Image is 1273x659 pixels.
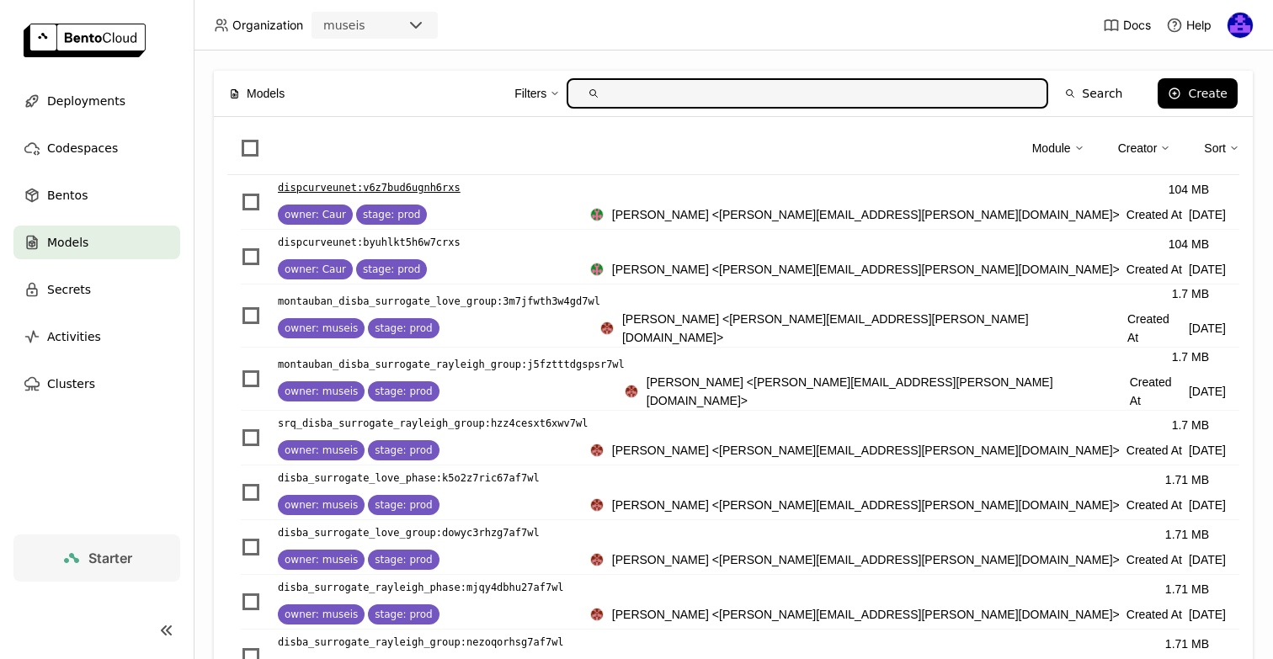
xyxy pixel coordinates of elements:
[13,367,180,401] a: Clusters
[285,385,358,398] span: owner: museis
[1172,348,1209,366] div: 1.7 MB
[227,348,1239,411] li: List item
[612,605,1120,624] span: [PERSON_NAME] <[PERSON_NAME][EMAIL_ADDRESS][PERSON_NAME][DOMAIN_NAME]>
[514,76,560,111] div: Filters
[247,84,285,103] span: Models
[227,284,1239,348] li: List item
[278,293,600,310] a: montauban_disba_surrogate_love_group:3m7jfwth3w4gd7wl
[278,524,540,541] p: disba_surrogate_love_group : dowyc3rhzg7af7wl
[591,499,603,511] img: Stephen Mosher
[600,310,1226,347] div: Created At
[278,470,590,486] a: disba_surrogate_love_phase:k5o2z7ric67af7wl
[1189,605,1226,624] span: [DATE]
[1189,550,1226,569] span: [DATE]
[1228,13,1253,38] img: Maher Nasr
[227,575,1239,630] li: List item
[590,605,1226,624] div: Created At
[375,608,432,621] span: stage: prod
[1189,205,1226,224] span: [DATE]
[375,498,432,512] span: stage: prod
[1165,635,1209,653] div: 1.71 MB
[1172,284,1209,303] div: 1.7 MB
[278,579,590,596] a: disba_surrogate_rayleigh_phase:mjqy4dbhu27af7wl
[622,310,1121,347] span: [PERSON_NAME] <[PERSON_NAME][EMAIL_ADDRESS][PERSON_NAME][DOMAIN_NAME]>
[1189,496,1226,514] span: [DATE]
[47,279,91,300] span: Secrets
[1165,470,1209,489] div: 1.71 MB
[278,415,590,432] a: srq_disba_surrogate_rayleigh_group:hzz4cesxt6xwv7wl
[367,18,369,35] input: Selected museis.
[591,209,603,221] img: Noah Munro-Kagan
[1169,180,1209,199] div: 104 MB
[1189,260,1226,279] span: [DATE]
[590,550,1226,569] div: Created At
[363,263,420,276] span: stage: prod
[612,205,1120,224] span: [PERSON_NAME] <[PERSON_NAME][EMAIL_ADDRESS][PERSON_NAME][DOMAIN_NAME]>
[375,385,432,398] span: stage: prod
[590,260,1226,279] div: Created At
[13,273,180,306] a: Secrets
[1169,235,1209,253] div: 104 MB
[47,91,125,111] span: Deployments
[278,524,590,541] a: disba_surrogate_love_group:dowyc3rhzg7af7wl
[590,205,1226,224] div: Created At
[612,550,1120,569] span: [PERSON_NAME] <[PERSON_NAME][EMAIL_ADDRESS][PERSON_NAME][DOMAIN_NAME]>
[1189,441,1226,460] span: [DATE]
[1186,18,1212,33] span: Help
[1189,319,1226,337] span: [DATE]
[47,185,88,205] span: Bentos
[1103,17,1151,34] a: Docs
[1165,580,1209,598] div: 1.71 MB
[1118,139,1158,157] div: Creator
[591,609,603,620] img: Stephen Mosher
[278,356,625,373] p: montauban_disba_surrogate_rayleigh_group : j5fztttdgspsr7wl
[13,178,180,212] a: Bentos
[227,230,1239,284] li: List item
[13,320,180,353] a: Activities
[285,608,358,621] span: owner: museis
[591,444,603,456] img: Stephen Mosher
[227,175,1239,230] li: List item
[278,234,461,251] p: dispcurveunet : byuhlkt5h6w7crxs
[1032,130,1084,166] div: Module
[363,208,420,221] span: stage: prod
[612,441,1120,460] span: [PERSON_NAME] <[PERSON_NAME][EMAIL_ADDRESS][PERSON_NAME][DOMAIN_NAME]>
[323,17,365,34] div: museis
[278,356,625,373] a: montauban_disba_surrogate_rayleigh_group:j5fztttdgspsr7wl
[1055,78,1132,109] button: Search
[1204,139,1226,157] div: Sort
[375,322,432,335] span: stage: prod
[285,208,346,221] span: owner: Caur
[285,498,358,512] span: owner: museis
[626,385,637,397] img: Stephen Mosher
[590,441,1226,460] div: Created At
[47,232,88,252] span: Models
[1189,382,1226,401] span: [DATE]
[1188,87,1228,100] div: Create
[375,553,432,566] span: stage: prod
[1166,17,1212,34] div: Help
[1204,130,1239,166] div: Sort
[375,444,432,457] span: stage: prod
[227,520,1239,575] li: List item
[278,579,564,596] p: disba_surrogate_rayleigh_phase : mjqy4dbhu27af7wl
[278,634,564,651] p: disba_surrogate_rayleigh_group : nezoqorhsg7af7wl
[285,322,358,335] span: owner: museis
[47,374,95,394] span: Clusters
[13,131,180,165] a: Codespaces
[278,634,590,651] a: disba_surrogate_rayleigh_group:nezoqorhsg7af7wl
[514,84,546,103] div: Filters
[601,322,613,334] img: Stephen Mosher
[591,263,603,275] img: Noah Munro-Kagan
[278,293,600,310] p: montauban_disba_surrogate_love_group : 3m7jfwth3w4gd7wl
[1158,78,1238,109] button: Create
[285,263,346,276] span: owner: Caur
[227,411,1239,465] li: List item
[13,534,180,582] a: Starter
